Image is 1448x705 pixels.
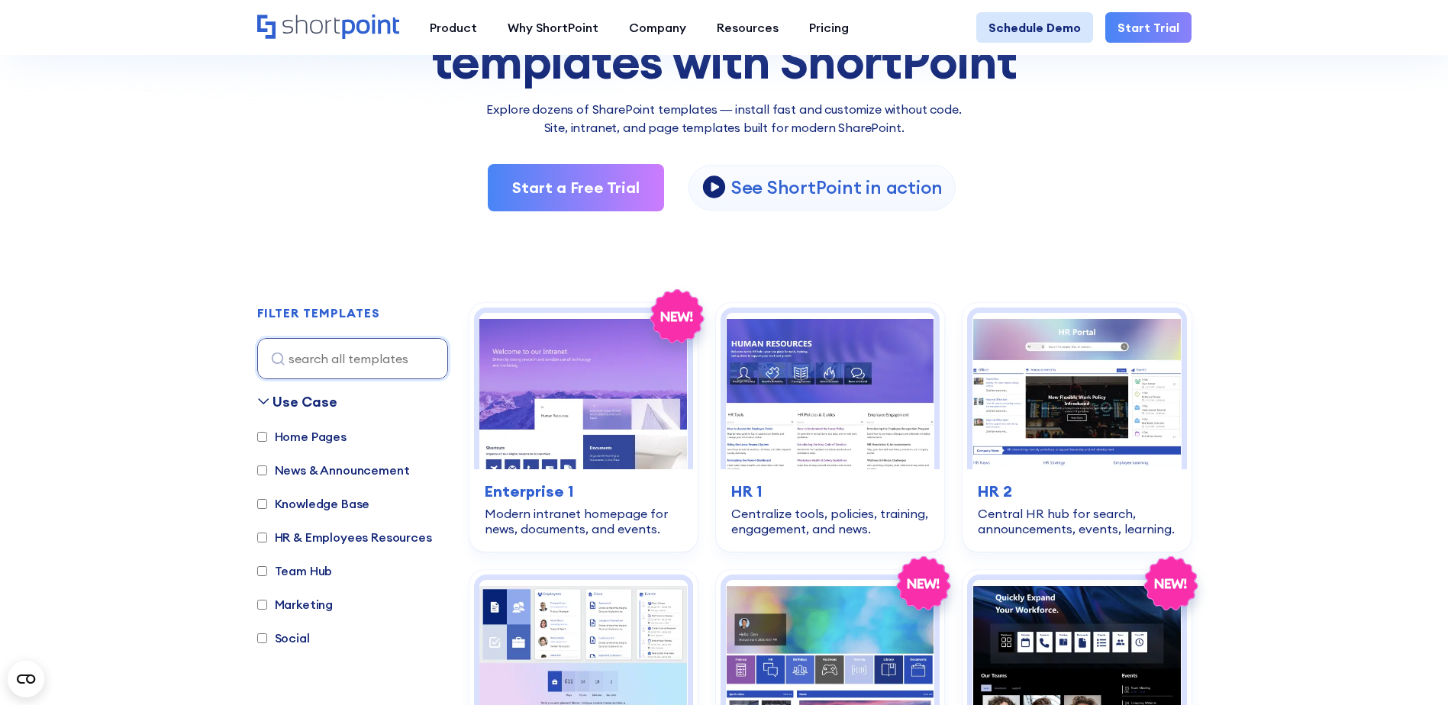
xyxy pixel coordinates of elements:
h3: HR 2 [978,480,1175,503]
label: Team Hub [257,562,333,580]
h3: HR 1 [731,480,929,503]
button: Open CMP widget [8,661,44,697]
label: Home Pages [257,427,347,446]
a: Pricing [794,12,864,43]
img: HR 2 - HR Intranet Portal: Central HR hub for search, announcements, events, learning. [972,313,1181,469]
a: Resources [701,12,794,43]
a: Start a Free Trial [488,164,664,211]
div: Product [430,18,477,37]
img: Enterprise 1 – SharePoint Homepage Design: Modern intranet homepage for news, documents, and events. [479,313,688,469]
div: Pricing [809,18,849,37]
input: HR & Employees Resources [257,533,267,542]
a: HR 2 - HR Intranet Portal: Central HR hub for search, announcements, events, learning.HR 2Central... [963,303,1191,552]
img: HR 1 – Human Resources Template: Centralize tools, policies, training, engagement, and news. [726,313,934,469]
input: Home Pages [257,432,267,442]
a: Enterprise 1 – SharePoint Homepage Design: Modern intranet homepage for news, documents, and even... [469,303,698,552]
a: Schedule Demo [976,12,1093,43]
input: search all templates [257,338,448,379]
a: Home [257,14,399,40]
a: open lightbox [689,165,956,211]
h3: Enterprise 1 [485,480,682,503]
div: Use Case [273,391,337,412]
label: Knowledge Base [257,494,370,513]
iframe: Chat Widget [1372,632,1448,705]
input: Team Hub [257,566,267,576]
label: News & Announcement [257,461,410,479]
div: Resources [717,18,779,37]
label: HR & Employees Resources [257,528,432,546]
input: Marketing [257,600,267,610]
label: Marketing [257,595,334,613]
input: News & Announcement [257,465,267,475]
a: Why ShortPoint [492,12,614,43]
div: Company [629,18,686,37]
div: Why ShortPoint [508,18,598,37]
div: Centralize tools, policies, training, engagement, and news. [731,506,929,536]
div: Modern intranet homepage for news, documents, and events. [485,506,682,536]
input: Social [257,633,267,643]
a: Company [614,12,701,43]
a: Start Trial [1105,12,1192,43]
input: Knowledge Base [257,499,267,509]
a: Product [414,12,492,43]
h2: FILTER TEMPLATES [257,307,380,320]
p: Explore dozens of SharePoint templates — install fast and customize without code. Site, intranet,... [257,100,1192,137]
a: HR 1 – Human Resources Template: Centralize tools, policies, training, engagement, and news.HR 1C... [716,303,944,552]
p: See ShortPoint in action [731,175,943,199]
div: Central HR hub for search, announcements, events, learning. [978,506,1175,536]
label: Social [257,629,310,647]
div: Csevegés widget [1372,632,1448,705]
